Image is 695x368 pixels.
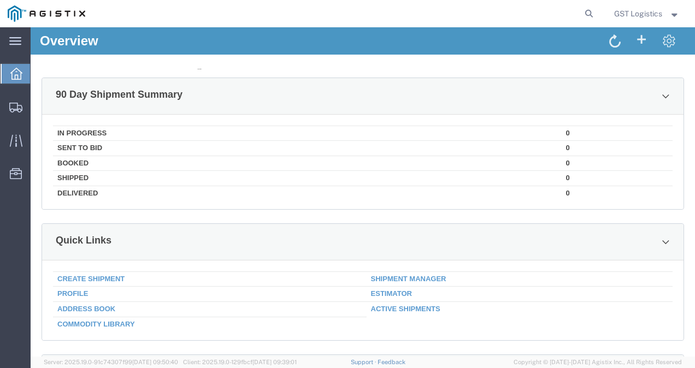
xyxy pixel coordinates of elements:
td: 0 [531,128,642,144]
span: [DATE] 09:50:40 [132,359,178,365]
td: 0 [531,144,642,159]
span: Copyright © [DATE]-[DATE] Agistix Inc., All Rights Reserved [514,358,682,367]
a: Active Shipments [340,277,410,286]
a: Estimator [340,262,381,270]
a: Shipment Manager [340,247,416,256]
span: Server: 2025.19.0-91c74307f99 [44,359,178,365]
text: No data [144,8,149,9]
td: 0 [531,98,642,114]
td: 0 [531,158,642,171]
button: GST Logistics [614,7,680,20]
span: Client: 2025.19.0-129fbcf [183,359,297,365]
iframe: FS Legacy Container [31,27,695,357]
a: Support [351,359,378,365]
td: 0 [531,114,642,129]
span: GST Logistics [614,8,662,20]
a: Feedback [378,359,405,365]
span: [DATE] 09:39:01 [252,359,297,365]
img: logo [8,5,85,22]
